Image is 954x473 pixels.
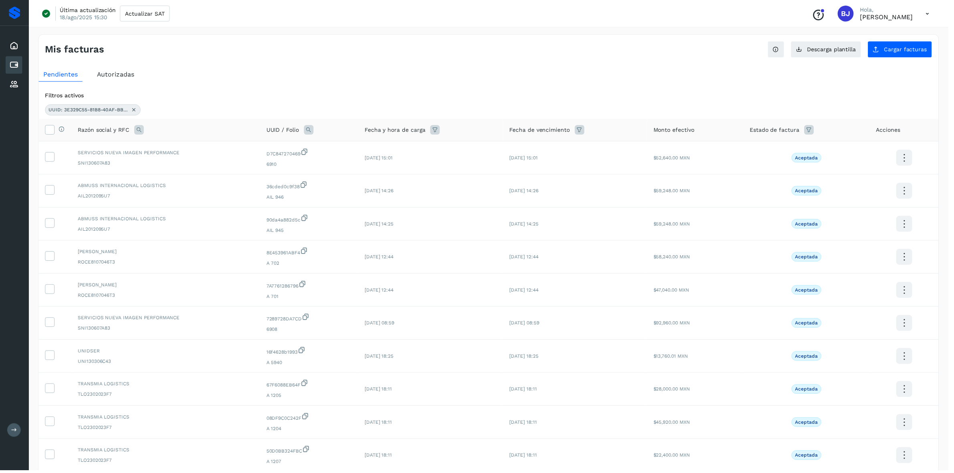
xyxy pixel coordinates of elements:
[800,256,823,261] p: Aceptada
[78,382,255,390] span: TRANSMIA LOGISTICS
[268,427,354,435] span: A 1204
[45,44,105,56] h4: Mis facturas
[367,455,394,461] span: [DATE] 18:11
[268,461,354,468] span: A 1207
[268,215,354,225] span: 90da4a882d5c
[754,127,804,135] span: Estado de factura
[121,6,171,22] button: Actualizar SAT
[78,416,255,423] span: TRANSMIA LOGISTICS
[268,448,354,457] span: 50D0BB324FBC
[6,37,22,55] div: Inicio
[268,415,354,424] span: 08DF9C0C242F
[268,328,354,335] span: 6908
[78,326,255,334] span: SNI130607A83
[367,422,394,427] span: [DATE] 18:11
[268,195,354,202] span: AIL 946
[78,393,255,400] span: TLO2302023F7
[44,71,78,78] span: Pendientes
[268,361,354,368] span: A 5940
[78,360,255,367] span: UNI130306C43
[78,283,255,290] span: [PERSON_NAME]
[126,11,165,16] span: Actualizar SAT
[268,248,354,258] span: 8E453961ABF4
[512,355,542,361] span: [DATE] 18:25
[78,426,255,433] span: TLO2302023F7
[268,282,354,291] span: 7A7761286796
[889,47,932,52] span: Cargar facturas
[60,6,117,14] p: Última actualización
[49,107,129,114] span: UUID: 3E329C55-81B8-40AF-BBF7-55F8D26BB959
[78,316,255,323] span: SERVICIOS NUEVA IMAGEN PERFORMANCE
[268,161,354,169] span: 6910
[657,127,698,135] span: Monto efectivo
[512,455,540,461] span: [DATE] 18:11
[367,256,396,261] span: [DATE] 12:44
[657,322,694,328] span: $92,960.00 MXN
[657,355,692,361] span: $13,760.01 MXN
[268,315,354,324] span: 7289728DA7CD
[367,355,396,361] span: [DATE] 18:25
[800,189,823,195] p: Aceptada
[657,256,694,261] span: $58,240.00 MXN
[873,41,938,58] button: Cargar facturas
[78,250,255,257] span: [PERSON_NAME]
[657,189,694,195] span: $59,248.00 MXN
[268,182,354,191] span: 36cded0c9f38
[512,289,542,294] span: [DATE] 12:44
[97,71,135,78] span: Autorizadas
[78,127,130,135] span: Razón social y RFC
[78,216,255,223] span: ABMUSS INTERNACIONAL LOGISTICS
[512,222,542,228] span: [DATE] 14:25
[268,127,301,135] span: UUID / Folio
[78,183,255,190] span: ABMUSS INTERNACIONAL LOGISTICS
[78,293,255,300] span: ROCE8107046T3
[6,56,22,74] div: Cuentas por pagar
[657,422,694,427] span: $45,920.00 MXN
[367,222,396,228] span: [DATE] 14:25
[800,355,823,361] p: Aceptada
[800,222,823,228] p: Aceptada
[512,422,540,427] span: [DATE] 18:11
[865,6,918,13] p: Hola,
[268,394,354,401] span: A 1205
[512,127,573,135] span: Fecha de vencimiento
[512,388,540,394] span: [DATE] 18:11
[78,160,255,167] span: SNI130607A83
[800,322,823,328] p: Aceptada
[268,261,354,268] span: A 702
[78,260,255,267] span: ROCE8107046T3
[512,189,542,195] span: [DATE] 14:26
[657,388,694,394] span: $28,000.00 MXN
[657,289,693,294] span: $47,040.00 MXN
[78,349,255,356] span: UNIDSER
[268,348,354,358] span: 16f4628b1993
[78,193,255,201] span: AIL2012095U7
[78,459,255,467] span: TLO2302023F7
[78,150,255,157] span: SERVICIOS NUEVA IMAGEN PERFORMANCE
[60,14,108,21] p: 18/ago/2025 15:30
[657,455,694,461] span: $22,400.00 MXN
[6,76,22,93] div: Proveedores
[812,47,861,52] span: Descarga plantilla
[367,127,428,135] span: Fecha y hora de carga
[45,92,938,100] div: Filtros activos
[78,227,255,234] span: AIL2012095U7
[795,41,866,58] button: Descarga plantilla
[268,228,354,235] span: AIL 945
[800,388,823,394] p: Aceptada
[367,388,394,394] span: [DATE] 18:11
[268,294,354,302] span: A 701
[268,149,354,158] span: D7C847270469
[512,322,543,328] span: [DATE] 08:59
[512,156,541,161] span: [DATE] 15:01
[367,156,395,161] span: [DATE] 15:01
[865,13,918,21] p: Brayant Javier Rocha Martinez
[512,256,542,261] span: [DATE] 12:44
[367,322,397,328] span: [DATE] 08:59
[800,422,823,427] p: Aceptada
[367,289,396,294] span: [DATE] 12:44
[268,381,354,391] span: 67F6088EB64F
[657,222,694,228] span: $59,248.00 MXN
[78,449,255,456] span: TRANSMIA LOGISTICS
